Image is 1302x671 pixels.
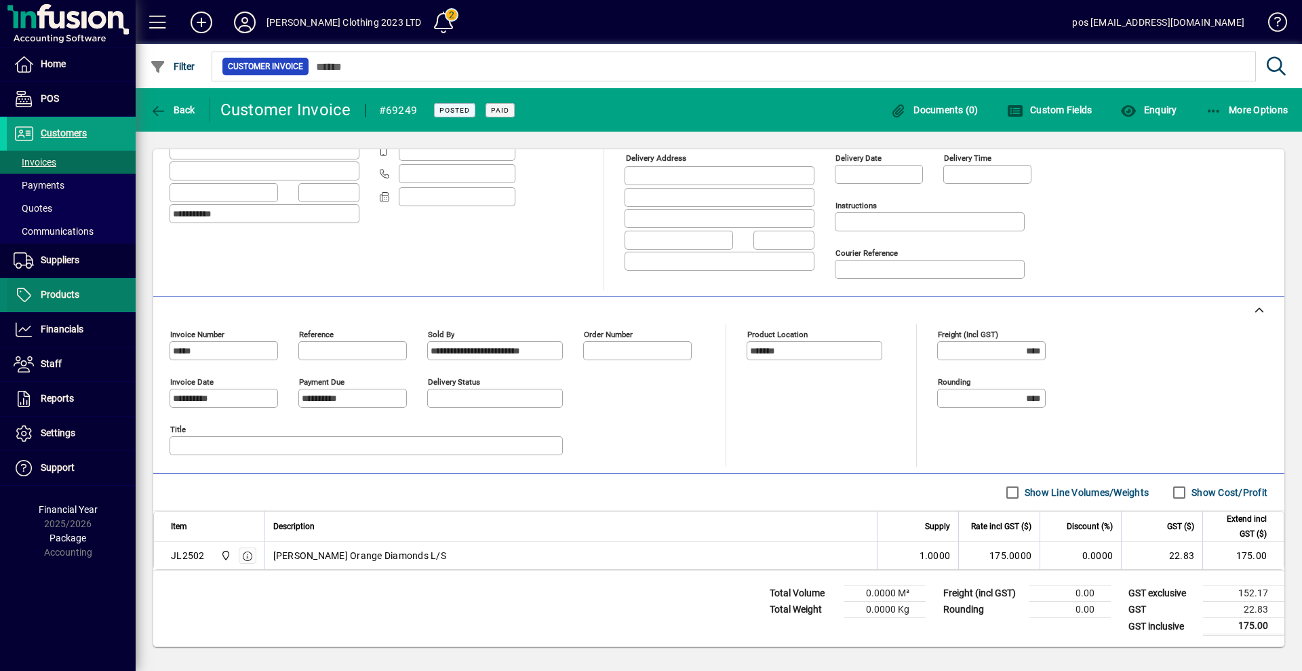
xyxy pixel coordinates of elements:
[41,358,62,369] span: Staff
[150,104,195,115] span: Back
[146,98,199,122] button: Back
[1211,512,1267,541] span: Extend incl GST ($)
[1007,104,1092,115] span: Custom Fields
[844,586,926,602] td: 0.0000 M³
[273,549,446,562] span: [PERSON_NAME] Orange Diamonds L/S
[1029,586,1111,602] td: 0.00
[7,244,136,277] a: Suppliers
[7,197,136,220] a: Quotes
[50,533,86,543] span: Package
[7,82,136,116] a: POS
[844,602,926,618] td: 0.0000 Kg
[41,58,66,69] span: Home
[1072,12,1244,33] div: pos [EMAIL_ADDRESS][DOMAIN_NAME]
[1122,618,1203,635] td: GST inclusive
[936,602,1029,618] td: Rounding
[7,451,136,485] a: Support
[1117,98,1180,122] button: Enquiry
[7,220,136,243] a: Communications
[170,425,186,434] mat-label: Title
[41,324,83,334] span: Financials
[220,99,351,121] div: Customer Invoice
[7,47,136,81] a: Home
[7,313,136,347] a: Financials
[1029,602,1111,618] td: 0.00
[273,519,315,534] span: Description
[1004,98,1096,122] button: Custom Fields
[1167,519,1194,534] span: GST ($)
[938,330,998,339] mat-label: Freight (incl GST)
[146,54,199,79] button: Filter
[747,330,808,339] mat-label: Product location
[925,519,950,534] span: Supply
[491,106,509,115] span: Paid
[835,248,898,258] mat-label: Courier Reference
[835,153,882,163] mat-label: Delivery date
[584,330,633,339] mat-label: Order number
[1189,486,1267,499] label: Show Cost/Profit
[41,128,87,138] span: Customers
[890,104,979,115] span: Documents (0)
[41,462,75,473] span: Support
[944,153,991,163] mat-label: Delivery time
[439,106,470,115] span: Posted
[180,10,223,35] button: Add
[299,377,344,387] mat-label: Payment due
[39,504,98,515] span: Financial Year
[136,98,210,122] app-page-header-button: Back
[1040,542,1121,569] td: 0.0000
[1258,3,1285,47] a: Knowledge Base
[217,548,233,563] span: Central
[170,377,214,387] mat-label: Invoice date
[41,93,59,104] span: POS
[7,151,136,174] a: Invoices
[223,10,267,35] button: Profile
[967,549,1031,562] div: 175.0000
[299,330,334,339] mat-label: Reference
[1121,542,1202,569] td: 22.83
[14,180,64,191] span: Payments
[938,377,970,387] mat-label: Rounding
[41,393,74,404] span: Reports
[887,98,982,122] button: Documents (0)
[170,330,224,339] mat-label: Invoice number
[1203,586,1284,602] td: 152.17
[763,586,844,602] td: Total Volume
[1202,98,1292,122] button: More Options
[835,201,877,210] mat-label: Instructions
[971,519,1031,534] span: Rate incl GST ($)
[1122,586,1203,602] td: GST exclusive
[428,377,480,387] mat-label: Delivery status
[7,347,136,381] a: Staff
[428,330,454,339] mat-label: Sold by
[14,226,94,237] span: Communications
[150,61,195,72] span: Filter
[1203,618,1284,635] td: 175.00
[936,586,1029,602] td: Freight (incl GST)
[14,157,56,168] span: Invoices
[7,174,136,197] a: Payments
[1120,104,1177,115] span: Enquiry
[7,382,136,416] a: Reports
[267,12,421,33] div: [PERSON_NAME] Clothing 2023 LTD
[379,100,418,121] div: #69249
[1206,104,1288,115] span: More Options
[1122,602,1203,618] td: GST
[41,289,79,300] span: Products
[7,278,136,312] a: Products
[7,417,136,450] a: Settings
[1067,519,1113,534] span: Discount (%)
[41,254,79,265] span: Suppliers
[14,203,52,214] span: Quotes
[1203,602,1284,618] td: 22.83
[171,549,205,562] div: JL2502
[1202,542,1284,569] td: 175.00
[41,427,75,438] span: Settings
[228,60,303,73] span: Customer Invoice
[171,519,187,534] span: Item
[1022,486,1149,499] label: Show Line Volumes/Weights
[920,549,951,562] span: 1.0000
[763,602,844,618] td: Total Weight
